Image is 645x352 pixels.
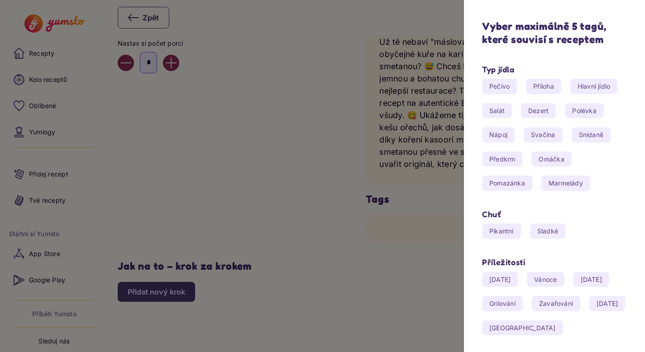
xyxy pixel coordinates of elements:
[570,79,618,94] yumsto-tag: Hlavní jídlo
[482,209,627,219] h3: Chuť
[482,20,627,46] h1: Vyber maximálně 5 tagů, které souvisí s receptem
[482,64,627,75] h3: Typ jídla
[565,103,603,119] yumsto-tag: Polévka
[573,272,609,287] yumsto-tag: [DATE]
[482,79,517,94] yumsto-tag: Pečivo
[526,79,561,94] yumsto-tag: Příloha
[531,152,571,167] yumsto-tag: Omáčka
[527,272,564,287] yumsto-tag: Vánoce
[482,272,518,287] yumsto-tag: [DATE]
[482,296,523,311] yumsto-tag: Grilování
[482,127,515,143] yumsto-tag: Nápoj
[541,176,590,191] yumsto-tag: Marmelády
[530,224,565,239] yumsto-tag: Sladké
[524,127,562,143] yumsto-tag: Svačina
[532,296,580,311] yumsto-tag: Zavařování
[482,320,563,336] yumsto-tag: [GEOGRAPHIC_DATA]
[482,152,522,167] yumsto-tag: Předkrm
[482,224,521,239] yumsto-tag: Pikantní
[521,103,556,119] yumsto-tag: Dezert
[482,257,627,267] h3: Příležitosti
[482,176,532,191] yumsto-tag: Pomazánka
[589,296,625,311] yumsto-tag: [DATE]
[572,127,611,143] yumsto-tag: Snídaně
[482,103,512,119] yumsto-tag: Salát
